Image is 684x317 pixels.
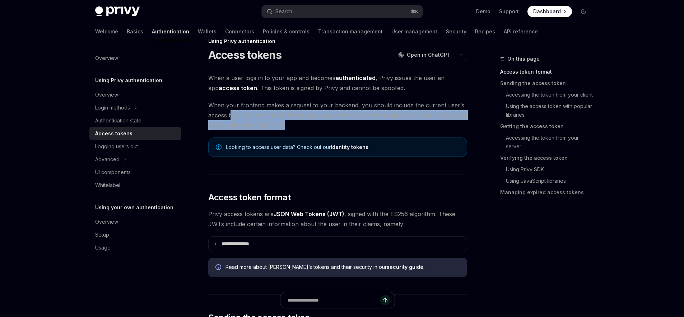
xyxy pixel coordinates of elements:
a: Overview [89,52,181,65]
a: Transaction management [318,23,383,40]
div: Usage [95,243,111,252]
a: Sending the access token [500,78,595,89]
h5: Using your own authentication [95,203,173,212]
button: Open search [262,5,423,18]
a: Welcome [95,23,118,40]
div: Setup [95,230,109,239]
input: Ask a question... [288,292,380,308]
div: Overview [95,90,118,99]
div: Login methods [95,103,130,112]
span: On this page [507,55,540,63]
strong: authenticated [335,74,376,81]
span: Looking to access user data? Check out our . [226,144,460,151]
a: Access token format [500,66,595,78]
div: Authentication state [95,116,141,125]
a: Identity tokens [331,144,368,150]
span: ⌘ K [411,9,418,14]
a: Using JavaScript libraries [500,175,595,187]
a: Access tokens [89,127,181,140]
a: Getting the access token [500,121,595,132]
svg: Note [216,144,222,150]
button: Send message [380,295,390,305]
a: Support [499,8,519,15]
a: Usage [89,241,181,254]
a: Managing expired access tokens [500,187,595,198]
h5: Using Privy authentication [95,76,162,85]
a: Overview [89,215,181,228]
div: Search... [275,7,296,16]
span: When your frontend makes a request to your backend, you should include the current user’s access ... [208,100,467,130]
a: Demo [476,8,490,15]
a: Connectors [225,23,254,40]
a: security guide [387,264,423,270]
div: Whitelabel [95,181,120,190]
span: Dashboard [533,8,561,15]
a: Dashboard [527,6,572,17]
a: Overview [89,88,181,101]
button: Toggle Advanced section [89,153,181,166]
a: Accessing the token from your client [500,89,595,101]
a: Whitelabel [89,179,181,192]
span: Read more about [PERSON_NAME]’s tokens and their security in our . [225,264,460,271]
span: Open in ChatGPT [407,51,451,59]
a: Policies & controls [263,23,310,40]
div: Overview [95,218,118,226]
div: UI components [95,168,131,177]
h1: Access tokens [208,48,281,61]
img: dark logo [95,6,140,17]
span: Privy access tokens are , signed with the ES256 algorithm. These JWTs include certain information... [208,209,467,229]
a: User management [391,23,437,40]
a: Wallets [198,23,217,40]
svg: Info [215,264,223,271]
a: Authentication [152,23,189,40]
div: Logging users out [95,142,138,151]
span: When a user logs in to your app and becomes , Privy issues the user an app . This token is signed... [208,73,467,93]
a: Verifying the access token [500,152,595,164]
a: Recipes [475,23,495,40]
button: Open in ChatGPT [394,49,455,61]
span: Access token format [208,192,291,203]
div: Using Privy authentication [208,38,467,45]
a: UI components [89,166,181,179]
a: Using the access token with popular libraries [500,101,595,121]
a: JSON Web Tokens (JWT) [274,210,344,218]
button: Toggle dark mode [578,6,589,17]
button: Toggle Login methods section [89,101,181,114]
a: Setup [89,228,181,241]
div: Access tokens [95,129,132,138]
a: Basics [127,23,143,40]
a: Logging users out [89,140,181,153]
strong: access token [219,84,257,92]
a: API reference [504,23,538,40]
a: Security [446,23,466,40]
div: Overview [95,54,118,62]
a: Using Privy SDK [500,164,595,175]
a: Accessing the token from your server [500,132,595,152]
a: Authentication state [89,114,181,127]
div: Advanced [95,155,120,164]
